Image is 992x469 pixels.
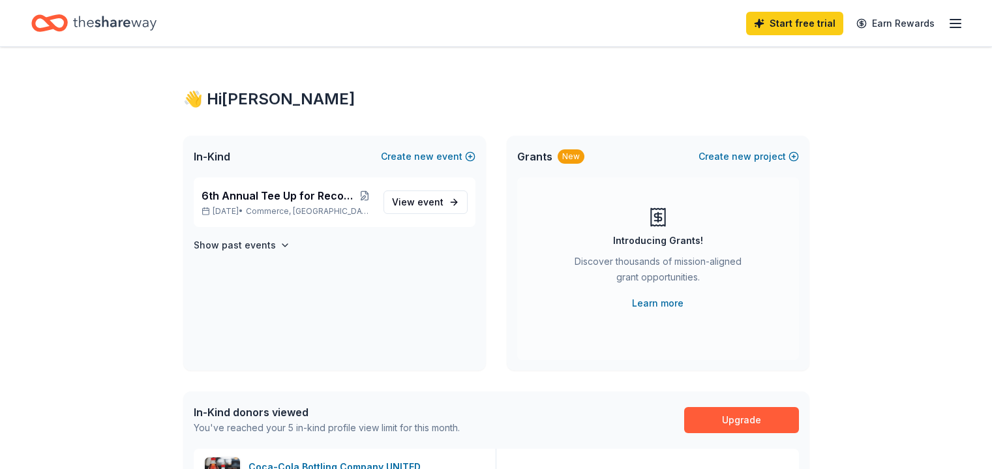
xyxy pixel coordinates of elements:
a: View event [383,190,468,214]
button: Createnewevent [381,149,475,164]
div: You've reached your 5 in-kind profile view limit for this month. [194,420,460,436]
div: 👋 Hi [PERSON_NAME] [183,89,809,110]
div: In-Kind donors viewed [194,404,460,420]
a: Home [31,8,157,38]
div: New [558,149,584,164]
a: Learn more [632,295,684,311]
p: [DATE] • [202,206,373,217]
span: Commerce, [GEOGRAPHIC_DATA] [246,206,372,217]
a: Upgrade [684,407,799,433]
a: Start free trial [746,12,843,35]
span: event [417,196,443,207]
div: Introducing Grants! [613,233,703,249]
button: Show past events [194,237,290,253]
span: new [414,149,434,164]
span: new [732,149,751,164]
span: In-Kind [194,149,230,164]
span: View [392,194,443,210]
button: Createnewproject [699,149,799,164]
div: Discover thousands of mission-aligned grant opportunities. [569,254,747,290]
span: 6th Annual Tee Up for Recovery Golf Tournament [202,188,357,204]
a: Earn Rewards [849,12,942,35]
h4: Show past events [194,237,276,253]
span: Grants [517,149,552,164]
